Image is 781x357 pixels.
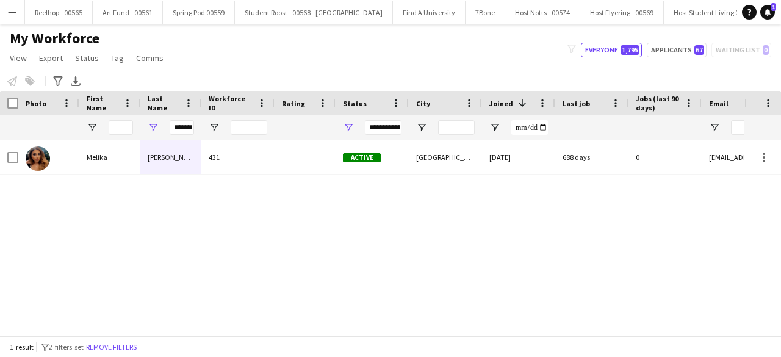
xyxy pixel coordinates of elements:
[148,122,159,133] button: Open Filter Menu
[466,1,505,24] button: 7Bone
[170,120,194,135] input: Last Name Filter Input
[580,1,664,24] button: Host Flyering - 00569
[131,50,168,66] a: Comms
[201,140,275,174] div: 431
[409,140,482,174] div: [GEOGRAPHIC_DATA]
[39,52,63,63] span: Export
[49,342,84,352] span: 2 filters set
[111,52,124,63] span: Tag
[148,94,179,112] span: Last Name
[563,99,590,108] span: Last job
[647,43,707,57] button: Applicants67
[79,140,140,174] div: Melika
[282,99,305,108] span: Rating
[140,140,201,174] div: [PERSON_NAME]
[555,140,628,174] div: 688 days
[209,94,253,112] span: Workforce ID
[416,99,430,108] span: City
[93,1,163,24] button: Art Fund - 00561
[209,122,220,133] button: Open Filter Menu
[511,120,548,135] input: Joined Filter Input
[34,50,68,66] a: Export
[70,50,104,66] a: Status
[621,45,639,55] span: 1,795
[760,5,775,20] a: 1
[163,1,235,24] button: Spring Pod 00559
[25,1,93,24] button: Reelhop - 00565
[106,50,129,66] a: Tag
[694,45,704,55] span: 67
[636,94,680,112] span: Jobs (last 90 days)
[505,1,580,24] button: Host Notts - 00574
[235,1,393,24] button: Student Roost - 00568 - [GEOGRAPHIC_DATA]
[709,122,720,133] button: Open Filter Menu
[26,146,50,171] img: Melika Ebrahim esfahani
[664,1,764,24] button: Host Student Living 00547
[87,94,118,112] span: First Name
[416,122,427,133] button: Open Filter Menu
[87,122,98,133] button: Open Filter Menu
[343,99,367,108] span: Status
[771,3,776,11] span: 1
[489,99,513,108] span: Joined
[482,140,555,174] div: [DATE]
[5,50,32,66] a: View
[84,341,139,354] button: Remove filters
[393,1,466,24] button: Find A University
[489,122,500,133] button: Open Filter Menu
[109,120,133,135] input: First Name Filter Input
[68,74,83,88] app-action-btn: Export XLSX
[709,99,729,108] span: Email
[628,140,702,174] div: 0
[581,43,642,57] button: Everyone1,795
[136,52,164,63] span: Comms
[231,120,267,135] input: Workforce ID Filter Input
[26,99,46,108] span: Photo
[438,120,475,135] input: City Filter Input
[10,52,27,63] span: View
[51,74,65,88] app-action-btn: Advanced filters
[10,29,99,48] span: My Workforce
[75,52,99,63] span: Status
[343,122,354,133] button: Open Filter Menu
[343,153,381,162] span: Active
